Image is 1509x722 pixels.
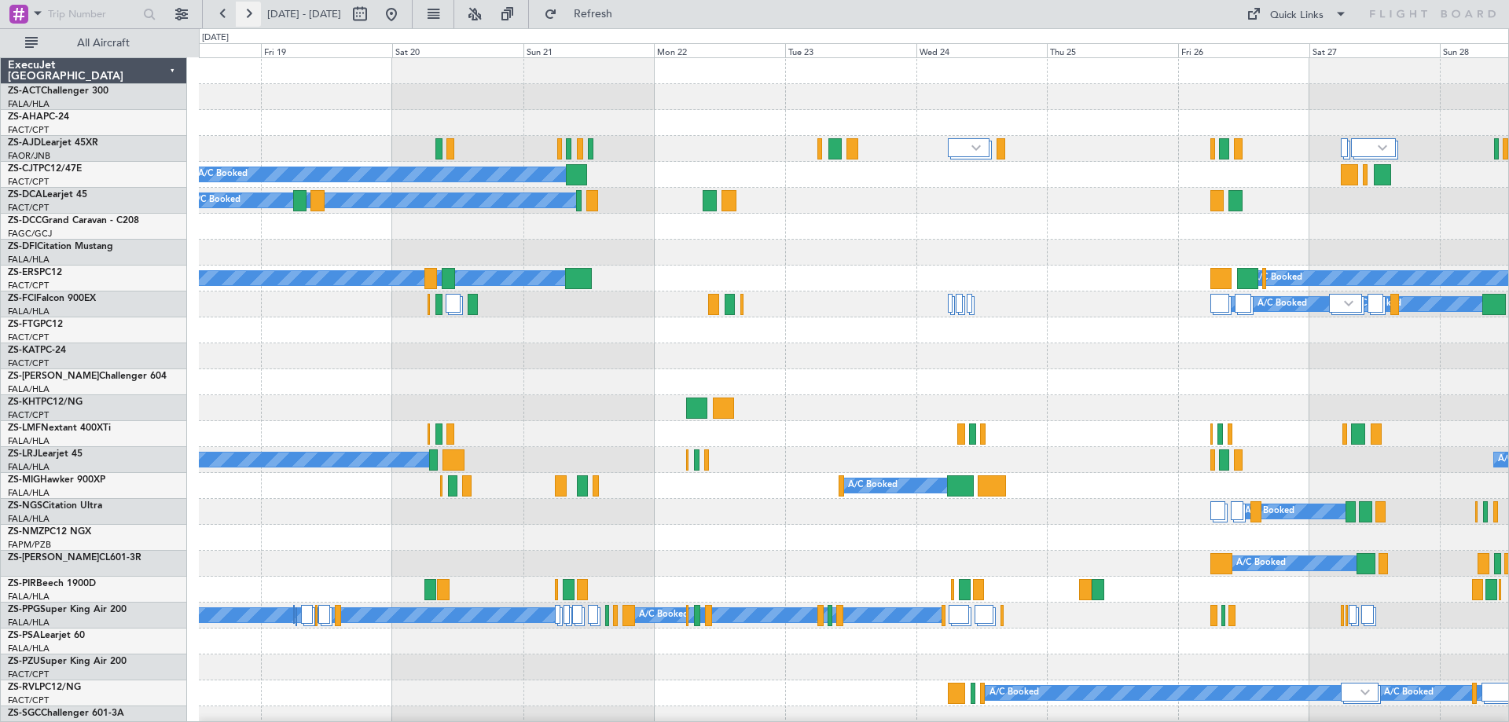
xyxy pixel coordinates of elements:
[48,2,138,26] input: Trip Number
[1378,145,1387,151] img: arrow-gray.svg
[8,631,85,640] a: ZS-PSALearjet 60
[785,43,916,57] div: Tue 23
[1344,300,1353,306] img: arrow-gray.svg
[8,527,91,537] a: ZS-NMZPC12 NGX
[989,681,1039,705] div: A/C Booked
[8,242,113,251] a: ZS-DFICitation Mustang
[8,398,41,407] span: ZS-KHT
[8,150,50,162] a: FAOR/JNB
[8,294,96,303] a: ZS-FCIFalcon 900EX
[261,43,392,57] div: Fri 19
[8,124,49,136] a: FACT/CPT
[523,43,655,57] div: Sun 21
[8,553,99,563] span: ZS-[PERSON_NAME]
[8,216,42,225] span: ZS-DCC
[8,138,98,148] a: ZS-AJDLearjet 45XR
[8,683,81,692] a: ZS-RVLPC12/NG
[202,31,229,45] div: [DATE]
[8,449,38,459] span: ZS-LRJ
[8,228,52,240] a: FAGC/GCJ
[8,164,39,174] span: ZS-CJT
[8,190,87,200] a: ZS-DCALearjet 45
[8,475,40,485] span: ZS-MIG
[8,112,69,122] a: ZS-AHAPC-24
[8,357,49,369] a: FACT/CPT
[8,487,50,499] a: FALA/HLA
[8,268,62,277] a: ZS-ERSPC12
[8,579,36,588] span: ZS-PIR
[1257,292,1307,316] div: A/C Booked
[8,138,41,148] span: ZS-AJD
[8,190,42,200] span: ZS-DCA
[1047,43,1178,57] div: Thu 25
[1178,43,1309,57] div: Fri 26
[537,2,631,27] button: Refresh
[8,449,83,459] a: ZS-LRJLearjet 45
[1236,552,1286,575] div: A/C Booked
[392,43,523,57] div: Sat 20
[8,657,127,666] a: ZS-PZUSuper King Air 200
[8,657,40,666] span: ZS-PZU
[8,320,40,329] span: ZS-FTG
[1384,681,1434,705] div: A/C Booked
[1245,500,1294,523] div: A/C Booked
[8,98,50,110] a: FALA/HLA
[1270,8,1324,24] div: Quick Links
[8,176,49,188] a: FACT/CPT
[191,189,240,212] div: A/C Booked
[17,31,171,56] button: All Aircraft
[8,164,82,174] a: ZS-CJTPC12/47E
[8,683,39,692] span: ZS-RVL
[8,643,50,654] a: FALA/HLA
[8,383,50,395] a: FALA/HLA
[8,553,141,563] a: ZS-[PERSON_NAME]CL601-3R
[8,346,66,355] a: ZS-KATPC-24
[1309,43,1441,57] div: Sat 27
[8,216,139,225] a: ZS-DCCGrand Caravan - C208
[639,603,688,627] div: A/C Booked
[8,669,49,680] a: FACT/CPT
[1253,266,1302,290] div: A/C Booked
[41,38,166,49] span: All Aircraft
[267,7,341,21] span: [DATE] - [DATE]
[560,9,626,20] span: Refresh
[8,409,49,421] a: FACT/CPT
[8,631,40,640] span: ZS-PSA
[8,435,50,447] a: FALA/HLA
[8,461,50,473] a: FALA/HLA
[8,86,41,96] span: ZS-ACT
[8,306,50,317] a: FALA/HLA
[8,372,99,381] span: ZS-[PERSON_NAME]
[8,709,124,718] a: ZS-SGCChallenger 601-3A
[8,280,49,291] a: FACT/CPT
[8,501,42,511] span: ZS-NGS
[8,332,49,343] a: FACT/CPT
[8,112,43,122] span: ZS-AHA
[8,605,40,614] span: ZS-PPG
[8,475,105,485] a: ZS-MIGHawker 900XP
[971,145,981,151] img: arrow-gray.svg
[8,254,50,266] a: FALA/HLA
[8,591,50,603] a: FALA/HLA
[8,605,127,614] a: ZS-PPGSuper King Air 200
[1360,689,1370,695] img: arrow-gray.svg
[8,527,44,537] span: ZS-NMZ
[8,513,50,525] a: FALA/HLA
[8,501,102,511] a: ZS-NGSCitation Ultra
[8,423,111,433] a: ZS-LMFNextant 400XTi
[8,579,96,588] a: ZS-PIRBeech 1900D
[8,709,41,718] span: ZS-SGC
[916,43,1048,57] div: Wed 24
[8,294,36,303] span: ZS-FCI
[8,346,40,355] span: ZS-KAT
[198,163,248,186] div: A/C Booked
[8,398,83,407] a: ZS-KHTPC12/NG
[8,617,50,629] a: FALA/HLA
[848,474,898,497] div: A/C Booked
[654,43,785,57] div: Mon 22
[8,539,51,551] a: FAPM/PZB
[8,86,108,96] a: ZS-ACTChallenger 300
[8,320,63,329] a: ZS-FTGPC12
[8,372,167,381] a: ZS-[PERSON_NAME]Challenger 604
[8,268,39,277] span: ZS-ERS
